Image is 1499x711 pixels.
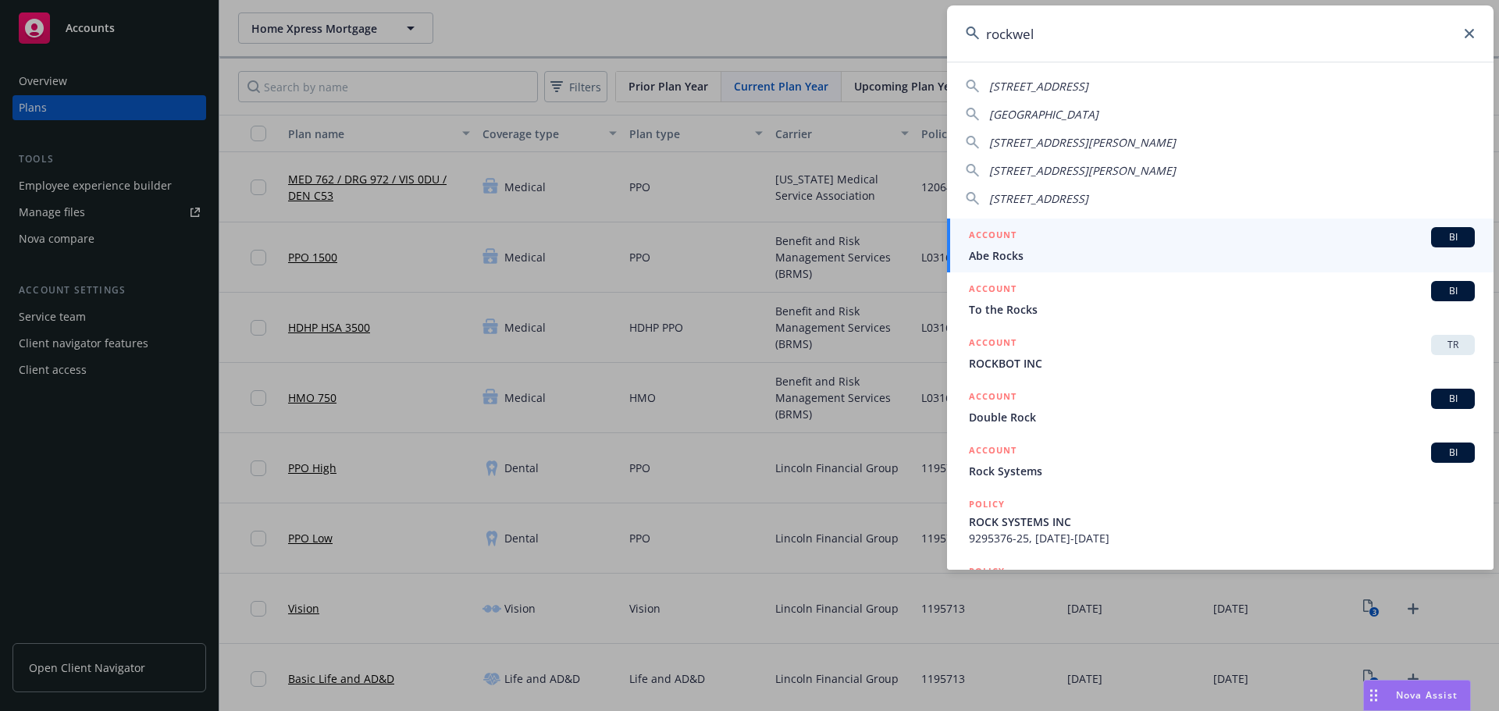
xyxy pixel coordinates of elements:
span: ROCKBOT INC [969,355,1475,371]
a: ACCOUNTTRROCKBOT INC [947,326,1494,380]
a: ACCOUNTBIDouble Rock [947,380,1494,434]
span: BI [1437,284,1469,298]
span: 9295376-25, [DATE]-[DATE] [969,530,1475,546]
span: BI [1437,446,1469,460]
span: BI [1437,392,1469,406]
a: ACCOUNTBITo the Rocks [947,272,1494,326]
span: [GEOGRAPHIC_DATA] [989,107,1098,122]
h5: ACCOUNT [969,443,1017,461]
span: [STREET_ADDRESS][PERSON_NAME] [989,163,1176,178]
h5: POLICY [969,563,1005,579]
div: Drag to move [1364,681,1383,710]
span: Rock Systems [969,463,1475,479]
a: ACCOUNTBIAbe Rocks [947,219,1494,272]
span: [STREET_ADDRESS][PERSON_NAME] [989,135,1176,150]
h5: ACCOUNT [969,335,1017,354]
h5: ACCOUNT [969,281,1017,300]
span: TR [1437,338,1469,352]
h5: ACCOUNT [969,389,1017,407]
a: ACCOUNTBIRock Systems [947,434,1494,488]
input: Search... [947,5,1494,62]
span: ROCK SYSTEMS INC [969,514,1475,530]
span: Nova Assist [1396,688,1458,702]
h5: ACCOUNT [969,227,1017,246]
span: Double Rock [969,409,1475,425]
span: Abe Rocks [969,247,1475,264]
a: POLICYROCK SYSTEMS INC9295376-25, [DATE]-[DATE] [947,488,1494,555]
span: [STREET_ADDRESS] [989,79,1088,94]
span: To the Rocks [969,301,1475,318]
a: POLICY [947,555,1494,622]
span: BI [1437,230,1469,244]
span: [STREET_ADDRESS] [989,191,1088,206]
h5: POLICY [969,496,1005,512]
button: Nova Assist [1363,680,1471,711]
